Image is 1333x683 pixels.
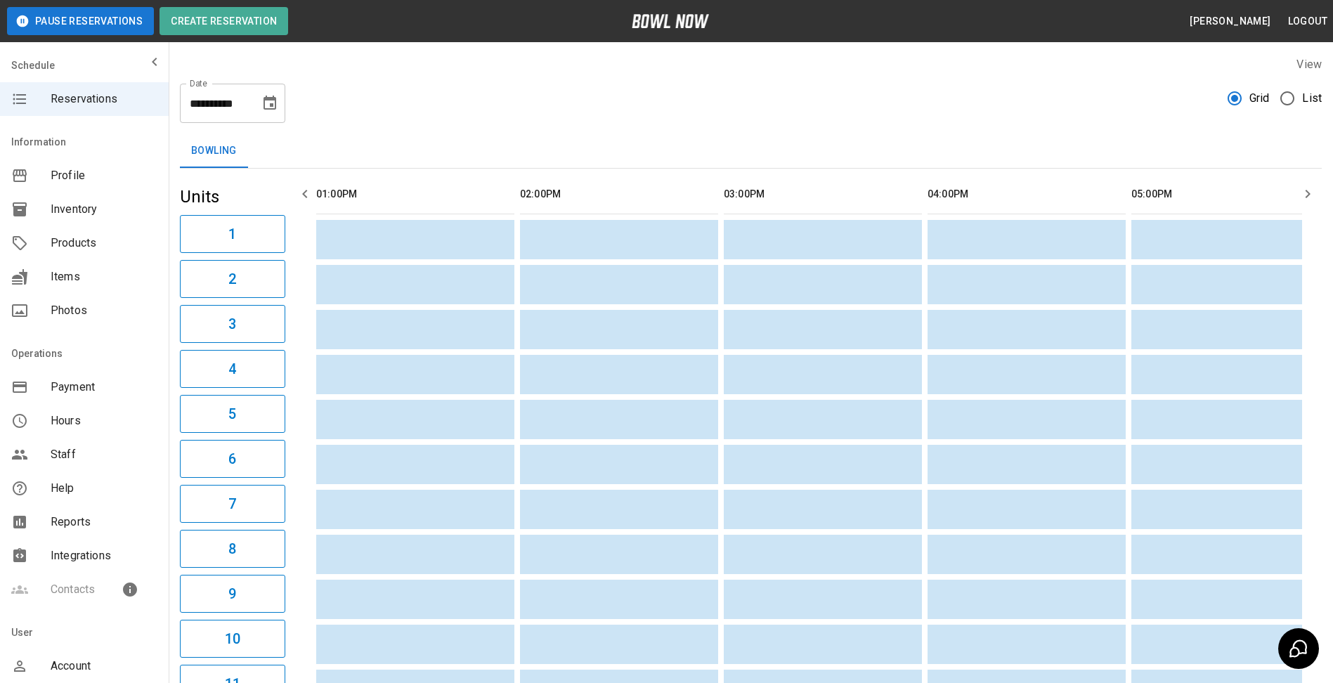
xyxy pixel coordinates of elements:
[228,403,236,425] h6: 5
[228,313,236,335] h6: 3
[1184,8,1276,34] button: [PERSON_NAME]
[180,485,285,523] button: 7
[228,493,236,515] h6: 7
[160,7,288,35] button: Create Reservation
[1282,8,1333,34] button: Logout
[228,223,236,245] h6: 1
[180,440,285,478] button: 6
[51,235,157,252] span: Products
[180,620,285,658] button: 10
[51,412,157,429] span: Hours
[180,215,285,253] button: 1
[180,350,285,388] button: 4
[928,174,1126,214] th: 04:00PM
[1302,90,1322,107] span: List
[316,174,514,214] th: 01:00PM
[51,446,157,463] span: Staff
[180,530,285,568] button: 8
[228,583,236,605] h6: 9
[724,174,922,214] th: 03:00PM
[7,7,154,35] button: Pause Reservations
[228,358,236,380] h6: 4
[51,514,157,531] span: Reports
[256,89,284,117] button: Choose date, selected date is Aug 19, 2025
[228,538,236,560] h6: 8
[520,174,718,214] th: 02:00PM
[180,134,248,168] button: Bowling
[1296,58,1322,71] label: View
[51,91,157,108] span: Reservations
[632,14,709,28] img: logo
[51,302,157,319] span: Photos
[51,167,157,184] span: Profile
[51,547,157,564] span: Integrations
[51,268,157,285] span: Items
[180,260,285,298] button: 2
[51,480,157,497] span: Help
[180,305,285,343] button: 3
[180,186,285,208] h5: Units
[51,379,157,396] span: Payment
[228,448,236,470] h6: 6
[1249,90,1270,107] span: Grid
[51,658,157,675] span: Account
[51,201,157,218] span: Inventory
[180,134,1322,168] div: inventory tabs
[180,395,285,433] button: 5
[228,268,236,290] h6: 2
[225,627,240,650] h6: 10
[180,575,285,613] button: 9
